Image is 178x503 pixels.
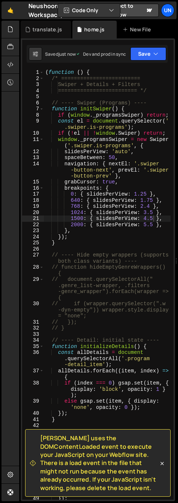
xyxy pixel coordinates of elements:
[22,179,44,185] div: 15
[32,26,62,33] div: translate.js
[22,234,44,240] div: 24
[22,216,44,222] div: 21
[22,301,44,319] div: 30
[58,4,120,17] button: Code Only
[22,465,44,472] div: 46
[22,398,44,410] div: 39
[1,1,20,19] a: 🤙
[22,155,44,161] div: 13
[28,1,98,19] div: Neushoorn (Uncode Workspace)
[22,368,44,380] div: 37
[161,4,174,17] a: Un
[22,471,44,483] div: 47
[22,210,44,216] div: 20
[22,417,44,423] div: 41
[22,264,44,276] div: 28
[22,246,44,252] div: 26
[22,82,44,88] div: 3
[22,118,44,130] div: 9
[22,429,44,441] div: 43
[22,337,44,344] div: 34
[22,88,44,94] div: 4
[22,483,44,496] div: 48
[22,325,44,331] div: 32
[22,185,44,192] div: 16
[22,94,44,100] div: 5
[22,222,44,228] div: 22
[22,410,44,417] div: 40
[40,434,158,492] span: [PERSON_NAME] uses the DOMContentLoaded event to execute your JavaScript on your Webflow site. Th...
[22,276,44,301] div: 29
[22,344,44,350] div: 35
[22,380,44,399] div: 38
[22,319,44,325] div: 31
[22,349,44,368] div: 36
[130,47,166,61] button: Save
[22,76,44,82] div: 2
[22,240,44,246] div: 25
[22,106,44,112] div: 7
[123,26,154,33] div: New File
[22,331,44,338] div: 33
[22,149,44,155] div: 12
[58,51,76,57] div: just now
[22,203,44,210] div: 19
[22,441,44,447] div: 44
[22,69,44,76] div: 1
[22,252,44,264] div: 27
[22,100,44,106] div: 6
[22,137,44,149] div: 11
[84,26,105,33] div: home.js
[22,130,44,137] div: 10
[22,112,44,118] div: 8
[22,228,44,234] div: 23
[22,197,44,204] div: 18
[22,161,44,179] div: 14
[22,191,44,197] div: 17
[45,51,76,57] div: Saved
[98,4,159,17] a: Connect to Webflow
[76,51,126,57] div: Dev and prod in sync
[22,423,44,429] div: 42
[22,447,44,465] div: 45
[22,496,44,502] div: 49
